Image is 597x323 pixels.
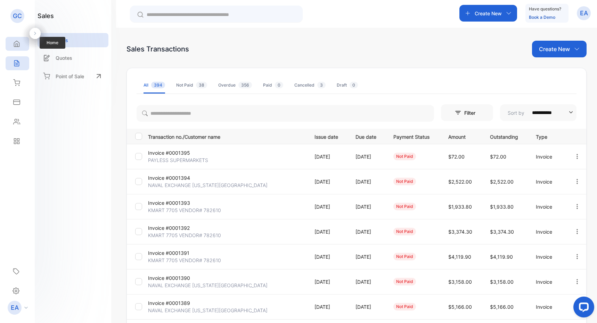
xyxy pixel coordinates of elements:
[148,224,201,232] p: Invoice #0001392
[355,203,379,210] p: [DATE]
[148,156,208,164] p: PAYLESS SUPERMARKETS
[148,257,221,264] p: KMART 7705 VENDOR# 782610
[148,149,201,156] p: Invoice #0001395
[176,82,207,88] div: Not Paid
[393,178,416,185] div: not paid
[350,82,358,88] span: 0
[38,68,108,84] a: Point of Sale
[536,178,559,185] p: Invoice
[40,37,65,49] span: Home
[448,279,472,285] span: $3,158.00
[448,304,472,310] span: $5,166.00
[148,249,201,257] p: Invoice #0001391
[393,278,416,285] div: not paid
[148,132,306,140] p: Transaction no./Customer name
[500,104,576,121] button: Sort by
[355,253,379,260] p: [DATE]
[314,278,341,285] p: [DATE]
[13,11,22,21] p: GC
[263,82,283,88] div: Paid
[536,203,559,210] p: Invoice
[490,179,514,185] span: $2,522.00
[448,179,472,185] span: $2,522.00
[148,199,201,207] p: Invoice #0001393
[459,5,517,22] button: Create New
[11,303,19,312] p: EA
[448,254,471,260] span: $4,119.90
[355,303,379,310] p: [DATE]
[314,132,341,140] p: Issue date
[56,54,72,62] p: Quotes
[393,303,416,310] div: not paid
[448,132,476,140] p: Amount
[314,153,341,160] p: [DATE]
[314,228,341,235] p: [DATE]
[294,82,326,88] div: Cancelled
[56,73,84,80] p: Point of Sale
[577,5,591,22] button: EA
[529,6,561,13] p: Have questions?
[393,153,416,160] div: not paid
[536,153,559,160] p: Invoice
[490,204,514,210] span: $1,933.80
[38,11,54,21] h1: sales
[490,154,506,160] span: $72.00
[393,132,434,140] p: Payment Status
[148,174,201,181] p: Invoice #0001394
[314,203,341,210] p: [DATE]
[355,132,379,140] p: Due date
[148,207,221,214] p: KMART 7705 VENDOR# 782610
[355,278,379,285] p: [DATE]
[536,303,559,310] p: Invoice
[536,228,559,235] p: Invoice
[314,303,341,310] p: [DATE]
[148,181,268,189] p: NAVAL EXCHANGE [US_STATE][GEOGRAPHIC_DATA]
[393,253,416,260] div: not paid
[529,15,555,20] a: Book a Demo
[536,278,559,285] p: Invoice
[38,33,108,47] a: Sales
[196,82,207,88] span: 38
[508,109,524,116] p: Sort by
[490,304,514,310] span: $5,166.00
[314,253,341,260] p: [DATE]
[314,178,341,185] p: [DATE]
[448,204,472,210] span: $1,933.80
[126,44,189,54] div: Sales Transactions
[56,37,68,44] p: Sales
[238,82,252,88] span: 356
[393,228,416,235] div: not paid
[532,41,587,57] button: Create New
[337,82,358,88] div: Draft
[148,282,268,289] p: NAVAL EXCHANGE [US_STATE][GEOGRAPHIC_DATA]
[539,45,570,53] p: Create New
[148,274,201,282] p: Invoice #0001390
[536,132,559,140] p: Type
[448,229,472,235] span: $3,374.30
[490,254,513,260] span: $4,119.90
[536,253,559,260] p: Invoice
[490,132,522,140] p: Outstanding
[275,82,283,88] span: 0
[490,229,514,235] span: $3,374.30
[393,203,416,210] div: not paid
[317,82,326,88] span: 3
[144,82,165,88] div: All
[38,51,108,65] a: Quotes
[355,153,379,160] p: [DATE]
[475,10,502,17] p: Create New
[580,9,588,18] p: EA
[490,279,514,285] span: $3,158.00
[218,82,252,88] div: Overdue
[355,178,379,185] p: [DATE]
[148,299,201,307] p: Invoice #0001389
[448,154,465,160] span: $72.00
[151,82,165,88] span: 394
[148,307,268,314] p: NAVAL EXCHANGE [US_STATE][GEOGRAPHIC_DATA]
[355,228,379,235] p: [DATE]
[148,232,221,239] p: KMART 7705 VENDOR# 782610
[568,294,597,323] iframe: LiveChat chat widget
